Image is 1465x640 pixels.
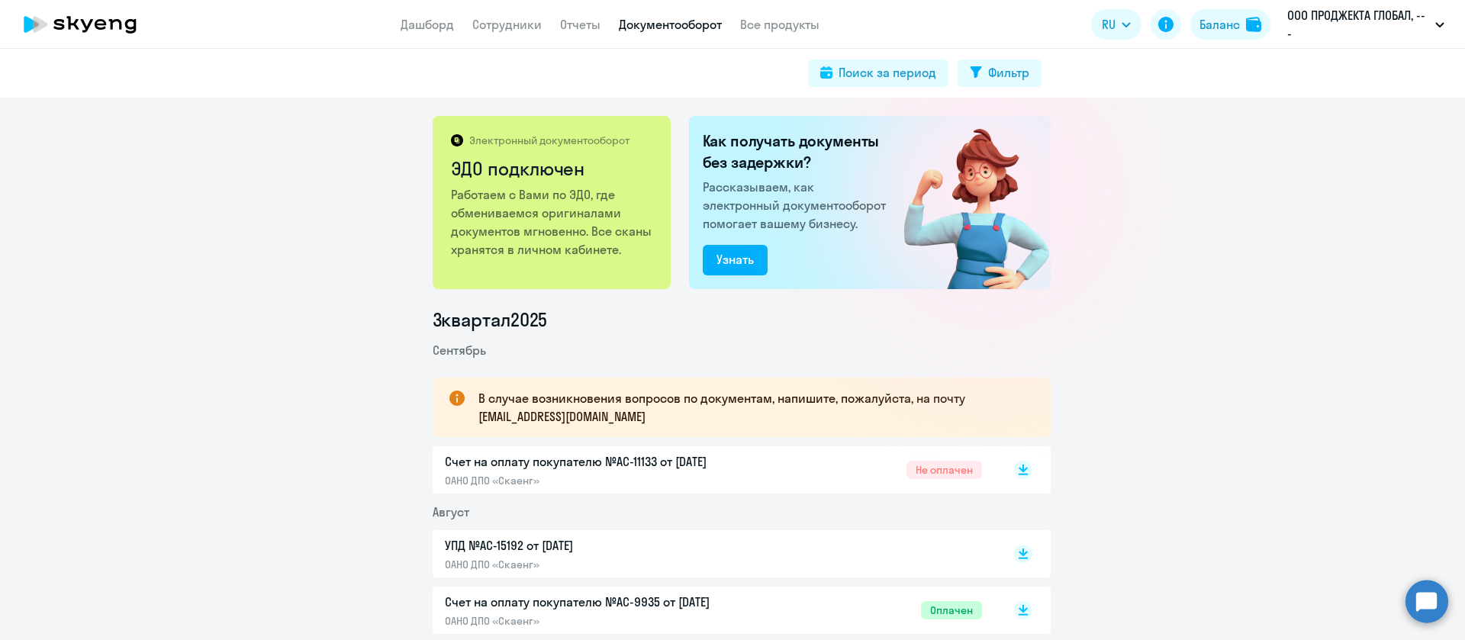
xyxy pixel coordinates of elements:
[906,461,982,479] span: Не оплачен
[445,452,982,487] a: Счет на оплату покупателю №AC-11133 от [DATE]ОАНО ДПО «Скаенг»Не оплачен
[451,156,655,181] h2: ЭДО подключен
[478,389,1023,426] p: В случае возникновения вопросов по документам, напишите, пожалуйста, на почту [EMAIL_ADDRESS][DOM...
[560,17,600,32] a: Отчеты
[703,178,892,233] p: Рассказываем, как электронный документооборот помогает вашему бизнесу.
[921,601,982,619] span: Оплачен
[879,116,1051,289] img: connected
[808,59,948,87] button: Поиск за период
[1102,15,1116,34] span: RU
[740,17,819,32] a: Все продукты
[433,343,486,358] span: Сентябрь
[433,307,1051,332] li: 3 квартал 2025
[445,452,765,471] p: Счет на оплату покупателю №AC-11133 от [DATE]
[1246,17,1261,32] img: balance
[716,250,754,269] div: Узнать
[445,536,982,571] a: УПД №AC-15192 от [DATE]ОАНО ДПО «Скаенг»
[1091,9,1141,40] button: RU
[988,63,1029,82] div: Фильтр
[703,245,768,275] button: Узнать
[445,593,765,611] p: Счет на оплату покупателю №AC-9935 от [DATE]
[401,17,454,32] a: Дашборд
[958,59,1042,87] button: Фильтр
[472,17,542,32] a: Сотрудники
[445,474,765,487] p: ОАНО ДПО «Скаенг»
[619,17,722,32] a: Документооборот
[433,504,469,519] span: Август
[1199,15,1240,34] div: Баланс
[703,130,892,173] h2: Как получать документы без задержки?
[445,614,765,628] p: ОАНО ДПО «Скаенг»
[1190,9,1270,40] button: Балансbalance
[445,593,982,628] a: Счет на оплату покупателю №AC-9935 от [DATE]ОАНО ДПО «Скаенг»Оплачен
[1280,6,1452,43] button: ООО ПРОДЖЕКТА ГЛОБАЛ, ---
[469,133,629,147] p: Электронный документооборот
[1287,6,1429,43] p: ООО ПРОДЖЕКТА ГЛОБАЛ, ---
[445,558,765,571] p: ОАНО ДПО «Скаенг»
[445,536,765,555] p: УПД №AC-15192 от [DATE]
[839,63,936,82] div: Поиск за период
[451,185,655,259] p: Работаем с Вами по ЭДО, где обмениваемся оригиналами документов мгновенно. Все сканы хранятся в л...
